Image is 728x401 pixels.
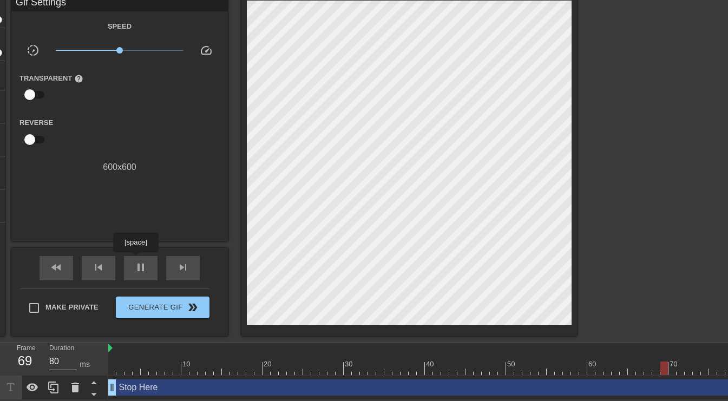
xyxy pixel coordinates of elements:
[134,261,147,274] span: pause
[19,73,83,84] label: Transparent
[200,44,213,57] span: speed
[120,301,205,314] span: Generate Gif
[264,359,273,370] div: 20
[45,302,99,313] span: Make Private
[116,297,209,318] button: Generate Gif
[182,359,192,370] div: 10
[11,161,228,174] div: 600 x 600
[9,343,41,374] div: Frame
[345,359,355,370] div: 30
[588,359,598,370] div: 60
[507,359,517,370] div: 50
[186,301,199,314] span: double_arrow
[19,117,53,128] label: Reverse
[74,74,83,83] span: help
[426,359,436,370] div: 40
[17,351,33,371] div: 69
[107,382,117,393] span: drag_handle
[49,345,74,352] label: Duration
[50,261,63,274] span: fast_rewind
[176,261,189,274] span: skip_next
[108,21,132,32] label: Speed
[92,261,105,274] span: skip_previous
[80,359,90,370] div: ms
[670,359,679,370] div: 70
[27,44,40,57] span: slow_motion_video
